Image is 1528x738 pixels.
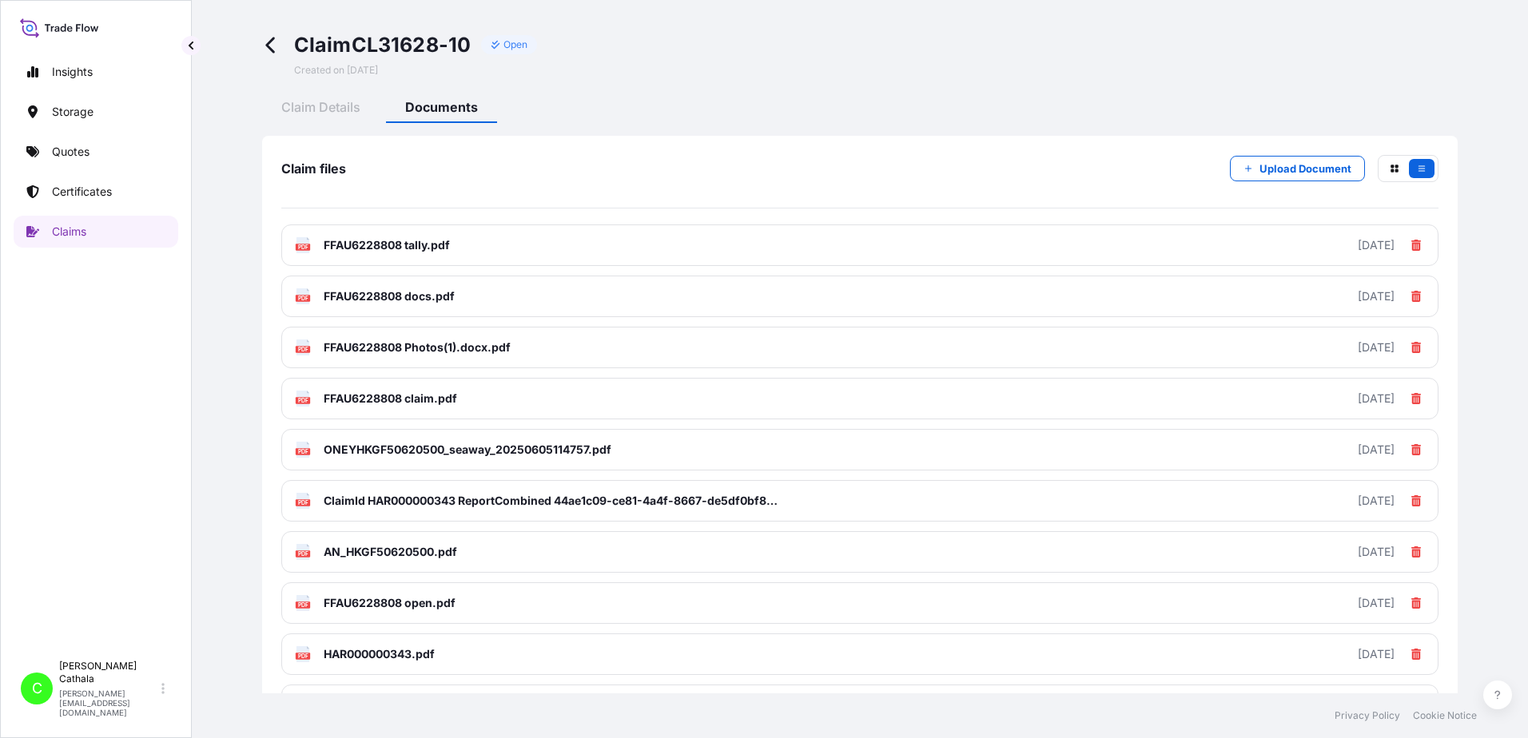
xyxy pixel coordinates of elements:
div: [DATE] [1358,339,1395,355]
span: Claim files [281,161,346,177]
div: [DATE] [1358,288,1395,304]
a: PDFONEYHKGF50620500_seaway_20250605114757.pdf[DATE] [281,429,1438,470]
div: [DATE] [1358,595,1395,611]
text: PDF [298,449,308,454]
a: PDFHAR000000343.pdf[DATE] [281,633,1438,675]
a: PDFFFAU6228808 Photos(1).docx.pdf[DATE] [281,327,1438,368]
span: Claim CL31628-10 [294,32,472,58]
div: [DATE] [1358,544,1395,560]
a: Storage [14,96,178,128]
span: FFAU6228808 docs.pdf [324,288,455,304]
a: PDFFFAU6228808 new seal.pdf[DATE] [281,684,1438,726]
span: [DATE] [347,64,378,77]
span: Documents [405,99,478,115]
button: Upload Document [1230,156,1365,181]
div: [DATE] [1358,237,1395,253]
span: HAR000000343.pdf [324,646,435,662]
a: PDFFFAU6228808 tally.pdf[DATE] [281,224,1438,266]
span: FFAU6228808 claim.pdf [324,391,457,407]
div: [DATE] [1358,493,1395,509]
p: Insights [52,64,93,80]
span: ONEYHKGF50620500_seaway_20250605114757.pdf [324,442,611,458]
text: PDF [298,500,308,506]
a: PDFFFAU6228808 docs.pdf[DATE] [281,276,1438,317]
span: FFAU6228808 Photos(1).docx.pdf [324,339,511,355]
a: Certificates [14,176,178,208]
p: Certificates [52,184,112,200]
p: [PERSON_NAME] Cathala [59,660,158,685]
span: Created on [294,64,378,77]
p: Open [503,38,528,51]
span: FFAU6228808 tally.pdf [324,237,450,253]
span: FFAU6228808 open.pdf [324,595,456,611]
a: PDFFFAU6228808 claim.pdf[DATE] [281,378,1438,419]
div: [DATE] [1358,391,1395,407]
div: [DATE] [1358,442,1395,458]
a: Claims [14,216,178,248]
span: C [32,680,42,696]
a: PDFFFAU6228808 open.pdf[DATE] [281,582,1438,624]
p: Quotes [52,144,90,160]
span: Claim Details [281,99,360,115]
text: PDF [298,602,308,608]
a: Cookie Notice [1413,709,1477,722]
text: PDF [298,398,308,403]
a: PDFAN_HKGF50620500.pdf[DATE] [281,531,1438,573]
a: Quotes [14,136,178,168]
text: PDF [298,296,308,301]
p: Claims [52,224,86,240]
div: [DATE] [1358,646,1395,662]
text: PDF [298,244,308,250]
span: AN_HKGF50620500.pdf [324,544,457,560]
a: PDFClaimId HAR000000343 ReportCombined 44ae1c09-ce81-4a4f-8667-de5df0bf8be2.pdf[DATE] [281,480,1438,522]
p: Storage [52,104,94,120]
p: [PERSON_NAME][EMAIL_ADDRESS][DOMAIN_NAME] [59,688,158,717]
a: Privacy Policy [1335,709,1400,722]
text: PDF [298,551,308,557]
p: Upload Document [1259,161,1351,177]
text: PDF [298,653,308,659]
span: ClaimId HAR000000343 ReportCombined 44ae1c09-ce81-4a4f-8667-de5df0bf8be2.pdf [324,493,784,509]
text: PDF [298,347,308,352]
a: Insights [14,56,178,88]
